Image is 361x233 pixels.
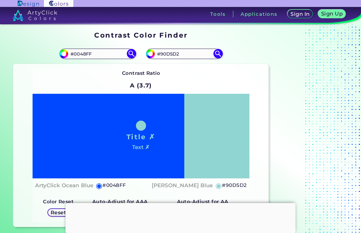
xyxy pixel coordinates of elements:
[287,10,313,19] a: Sign In
[51,210,66,215] h5: Reset
[222,181,247,189] h5: #90D5D2
[318,10,346,19] a: Sign Up
[102,181,126,189] h5: #0048FF
[96,182,103,189] h5: ◉
[177,199,229,205] strong: Auto-Adjust for AA
[291,11,310,16] h5: Sign In
[215,182,222,189] h5: ◉
[92,199,148,205] strong: Auto-Adjust for AAA
[155,50,214,58] input: type color 2..
[18,1,39,7] img: ArtyClick Design logo
[13,9,57,21] img: logo_artyclick_colors_white.svg
[94,30,187,40] h1: Contrast Color Finder
[126,132,156,141] h1: Title ✗
[65,203,296,231] iframe: Advertisement
[122,70,160,76] strong: Contrast Ratio
[127,49,136,58] img: icon search
[321,11,343,16] h5: Sign Up
[241,12,278,16] h3: Applications
[213,49,223,58] img: icon search
[43,199,74,205] strong: Color Reset
[127,79,155,93] h2: A (3.7)
[132,143,150,152] h4: Text ✗
[35,181,93,190] h4: ArtyClick Ocean Blue
[152,181,213,190] h4: [PERSON_NAME] Blue
[210,12,226,16] h3: Tools
[68,50,127,58] input: type color 1..
[271,29,350,230] iframe: Advertisement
